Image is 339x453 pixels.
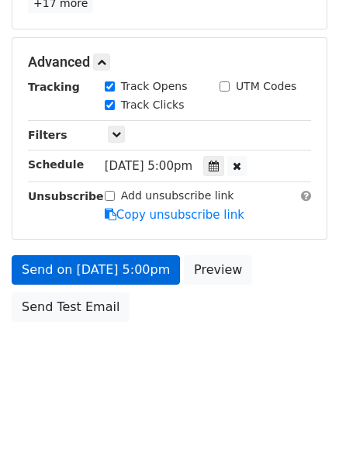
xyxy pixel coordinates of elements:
strong: Filters [28,129,67,141]
strong: Tracking [28,81,80,93]
strong: Unsubscribe [28,190,104,202]
a: Preview [184,255,252,285]
span: [DATE] 5:00pm [105,159,192,173]
label: Track Opens [121,78,188,95]
a: Send Test Email [12,292,130,322]
a: Send on [DATE] 5:00pm [12,255,180,285]
h5: Advanced [28,54,311,71]
a: Copy unsubscribe link [105,208,244,222]
label: UTM Codes [236,78,296,95]
strong: Schedule [28,158,84,171]
iframe: Chat Widget [261,379,339,453]
label: Add unsubscribe link [121,188,234,204]
label: Track Clicks [121,97,185,113]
